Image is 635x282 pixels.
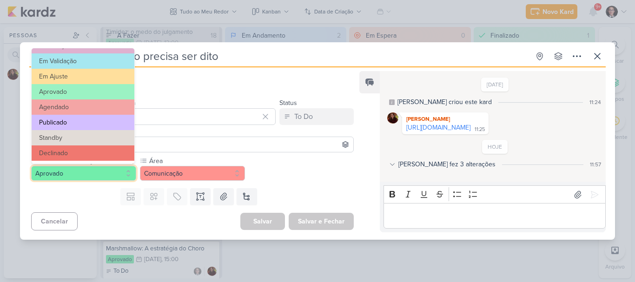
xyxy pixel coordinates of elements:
button: Em Ajuste [32,69,134,84]
div: 11:25 [475,126,485,133]
button: Standby [32,130,134,145]
input: Select a date [89,108,276,125]
div: [PERSON_NAME] fez 3 alterações [398,159,496,169]
div: Editor editing area: main [384,203,606,229]
a: [URL][DOMAIN_NAME] [406,124,470,131]
button: Aprovado [31,166,136,181]
div: 11:24 [589,98,601,106]
label: Status [279,99,297,107]
label: Área [148,156,245,166]
button: Cancelar [31,212,78,230]
button: Declinado [32,145,134,161]
button: Comunicação [140,166,245,181]
div: 11:57 [590,160,601,169]
button: Publicado [32,115,134,130]
div: [PERSON_NAME] [404,114,487,124]
input: Buscar [101,139,351,150]
div: Este log é visível à todos no kard [389,99,395,105]
div: Jaqueline criou este kard [397,97,492,107]
button: To Do [279,108,354,125]
button: Agendado [32,99,134,115]
img: Jaqueline Molina [387,112,398,124]
button: [PERSON_NAME] [31,80,354,97]
div: To Do [294,111,313,122]
div: Editor toolbar [384,185,606,203]
button: Aprovado [32,84,134,99]
input: Kard Sem Título [29,48,529,65]
div: Colaboradores [31,127,354,137]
